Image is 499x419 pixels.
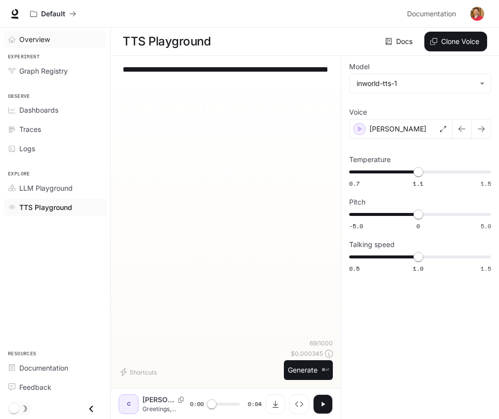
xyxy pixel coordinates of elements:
[416,222,420,230] span: 0
[349,156,391,163] p: Temperature
[403,4,463,24] a: Documentation
[41,10,65,18] p: Default
[19,382,51,392] span: Feedback
[123,32,211,51] h1: TTS Playground
[174,397,188,403] button: Copy Voice ID
[119,364,161,380] button: Shortcuts
[19,124,41,134] span: Traces
[349,109,367,116] p: Voice
[4,140,106,157] a: Logs
[4,179,106,197] a: LLM Playground
[19,34,50,44] span: Overview
[349,264,360,273] span: 0.5
[383,32,416,51] a: Docs
[349,241,395,248] p: Talking speed
[248,399,262,409] span: 0:04
[142,405,190,413] p: Greetings, mortal, I am [PERSON_NAME], your guardian angel, here to guide you.
[4,378,106,396] a: Feedback
[467,4,487,24] button: User avatar
[481,222,491,230] span: 5.0
[310,339,333,347] p: 69 / 1000
[190,399,204,409] span: 0:00
[4,121,106,138] a: Traces
[19,183,73,193] span: LLM Playground
[481,179,491,188] span: 1.5
[4,101,106,119] a: Dashboards
[481,264,491,273] span: 1.5
[4,31,106,48] a: Overview
[349,222,363,230] span: -5.0
[9,403,19,414] span: Dark mode toggle
[26,4,81,24] button: All workspaces
[19,143,35,154] span: Logs
[121,396,136,412] div: C
[19,105,58,115] span: Dashboards
[357,79,475,88] div: inworld-tts-1
[4,359,106,377] a: Documentation
[19,202,72,212] span: TTS Playground
[19,66,68,76] span: Graph Registry
[142,395,174,405] p: [PERSON_NAME]
[413,264,423,273] span: 1.0
[349,199,365,206] p: Pitch
[291,349,323,358] p: $ 0.000345
[407,8,456,20] span: Documentation
[19,363,68,373] span: Documentation
[350,74,491,93] div: inworld-tts-1
[80,399,102,419] button: Close drawer
[284,360,333,380] button: Generate⌘⏎
[413,179,423,188] span: 1.1
[349,63,369,70] p: Model
[424,32,487,51] button: Clone Voice
[369,124,426,134] p: [PERSON_NAME]
[470,7,484,21] img: User avatar
[4,62,106,80] a: Graph Registry
[289,394,309,414] button: Inspect
[349,179,360,188] span: 0.7
[266,394,285,414] button: Download audio
[4,199,106,216] a: TTS Playground
[321,367,329,373] p: ⌘⏎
